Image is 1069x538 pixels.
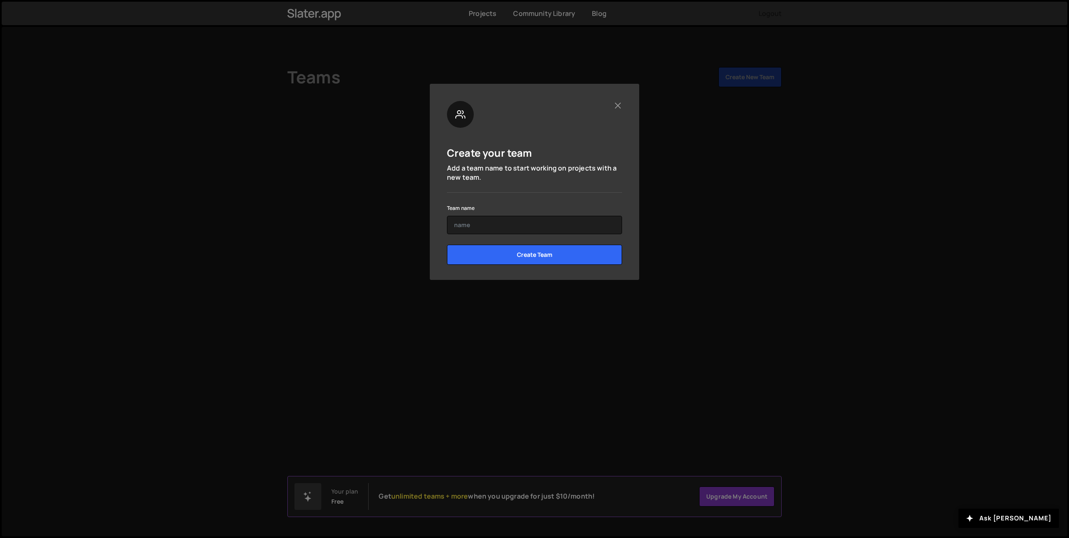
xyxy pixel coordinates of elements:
[447,163,622,182] p: Add a team name to start working on projects with a new team.
[613,101,622,110] button: Close
[447,216,622,234] input: name
[447,146,532,159] h5: Create your team
[447,204,475,212] label: Team name
[447,245,622,265] input: Create Team
[958,509,1059,528] button: Ask [PERSON_NAME]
